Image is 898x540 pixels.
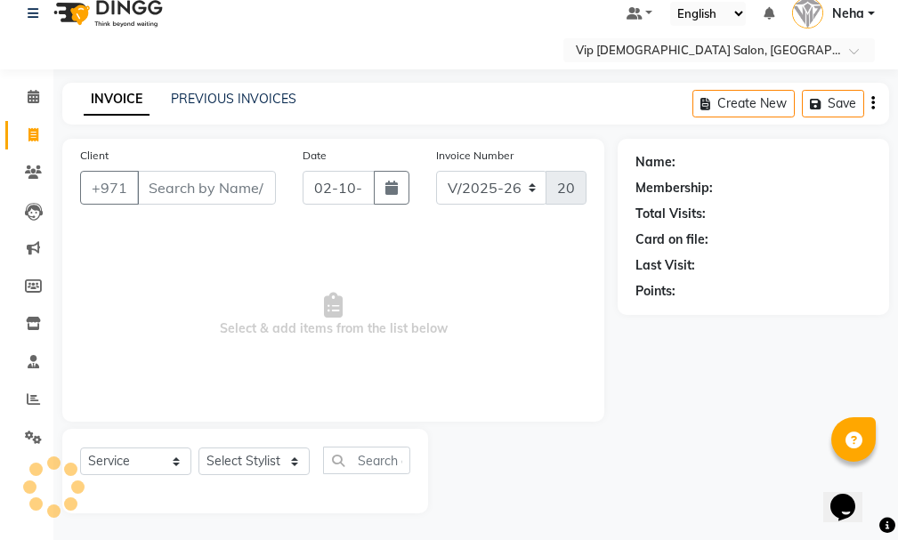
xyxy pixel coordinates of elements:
[303,148,327,164] label: Date
[323,447,410,474] input: Search or Scan
[635,282,676,301] div: Points:
[635,205,706,223] div: Total Visits:
[635,179,713,197] div: Membership:
[823,469,880,522] iframe: chat widget
[692,90,795,117] button: Create New
[635,230,708,249] div: Card on file:
[80,171,139,205] button: +971
[80,148,109,164] label: Client
[635,153,676,172] div: Name:
[832,4,864,23] span: Neha
[635,256,695,275] div: Last Visit:
[171,91,296,107] a: PREVIOUS INVOICES
[84,84,150,116] a: INVOICE
[436,148,514,164] label: Invoice Number
[802,90,864,117] button: Save
[80,226,587,404] span: Select & add items from the list below
[137,171,276,205] input: Search by Name/Mobile/Email/Code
